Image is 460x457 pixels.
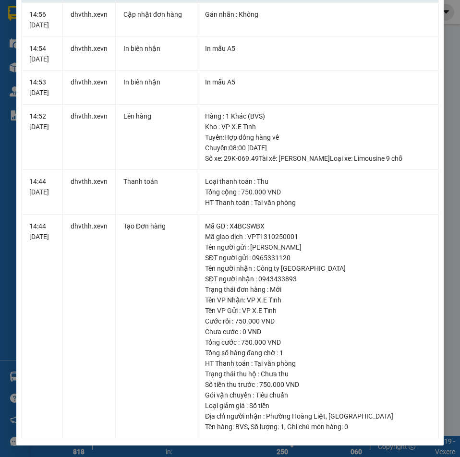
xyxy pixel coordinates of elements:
[205,111,431,121] div: Hàng : 1 Khác (BVS)
[123,111,189,121] div: Lên hàng
[205,305,431,316] div: Tên VP Gửi : VP X.E Tỉnh
[205,176,431,187] div: Loại thanh toán : Thu
[205,369,431,379] div: Trạng thái thu hộ : Chưa thu
[205,221,431,231] div: Mã GD : X4BCSWBX
[205,337,431,348] div: Tổng cước : 750.000 VND
[205,231,431,242] div: Mã giao dịch : VPT1310250001
[29,221,55,242] div: 14:44 [DATE]
[205,187,431,197] div: Tổng cộng : 750.000 VND
[205,132,431,164] div: Tuyến : Hợp đồng hàng về Chuyến: 08:00 [DATE] Số xe: 29K-069.49 Tài xế: [PERSON_NAME] Loại xe: Li...
[29,43,55,64] div: 14:54 [DATE]
[205,121,431,132] div: Kho : VP X.E Tỉnh
[205,411,431,421] div: Địa chỉ người nhận : Phường Hoàng Liệt, [GEOGRAPHIC_DATA]
[205,348,431,358] div: Tổng số hàng đang chờ : 1
[235,423,248,431] span: BVS
[344,423,348,431] span: 0
[123,43,189,54] div: In biên nhận
[205,379,431,390] div: Số tiền thu trước : 750.000 VND
[63,170,116,215] td: dhvthh.xevn
[205,326,431,337] div: Chưa cước : 0 VND
[205,284,431,295] div: Trạng thái đơn hàng : Mới
[205,421,431,432] div: Tên hàng: , Số lượng: , Ghi chú món hàng:
[205,390,431,400] div: Gói vận chuyển : Tiêu chuẩn
[29,77,55,98] div: 14:53 [DATE]
[63,3,116,37] td: dhvthh.xevn
[123,77,189,87] div: In biên nhận
[63,215,116,439] td: dhvthh.xevn
[205,242,431,253] div: Tên người gửi : [PERSON_NAME]
[205,400,431,411] div: Loại giảm giá : Số tiền
[280,423,284,431] span: 1
[123,221,189,231] div: Tạo Đơn hàng
[29,9,55,30] div: 14:56 [DATE]
[205,9,431,20] div: Gán nhãn : Không
[123,176,189,187] div: Thanh toán
[63,71,116,105] td: dhvthh.xevn
[205,253,431,263] div: SĐT người gửi : 0965331120
[205,358,431,369] div: HT Thanh toán : Tại văn phòng
[205,43,431,54] div: In mẫu A5
[205,77,431,87] div: In mẫu A5
[205,316,431,326] div: Cước rồi : 750.000 VND
[205,274,431,284] div: SĐT người nhận : 0943433893
[205,263,431,274] div: Tên người nhận : Công ty [GEOGRAPHIC_DATA]
[29,111,55,132] div: 14:52 [DATE]
[63,105,116,170] td: dhvthh.xevn
[123,9,189,20] div: Cập nhật đơn hàng
[63,37,116,71] td: dhvthh.xevn
[205,295,431,305] div: Tên VP Nhận: VP X.E Tỉnh
[29,176,55,197] div: 14:44 [DATE]
[205,197,431,208] div: HT Thanh toán : Tại văn phòng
